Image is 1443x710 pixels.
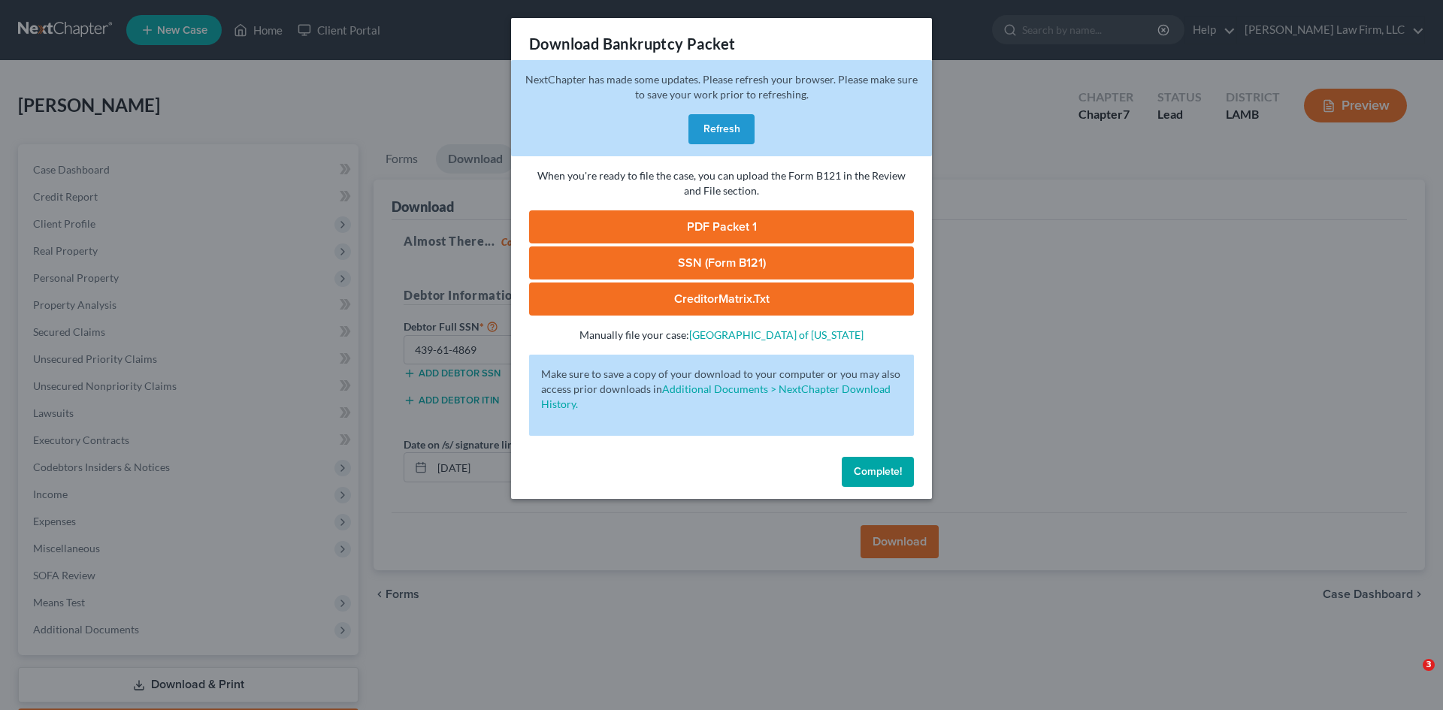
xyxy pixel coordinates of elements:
[529,282,914,316] a: CreditorMatrix.txt
[529,168,914,198] p: When you're ready to file the case, you can upload the Form B121 in the Review and File section.
[529,246,914,279] a: SSN (Form B121)
[541,367,902,412] p: Make sure to save a copy of your download to your computer or you may also access prior downloads in
[529,328,914,343] p: Manually file your case:
[541,382,891,410] a: Additional Documents > NextChapter Download History.
[842,457,914,487] button: Complete!
[525,73,918,101] span: NextChapter has made some updates. Please refresh your browser. Please make sure to save your wor...
[688,114,755,144] button: Refresh
[529,33,735,54] h3: Download Bankruptcy Packet
[1392,659,1428,695] iframe: Intercom live chat
[854,465,902,478] span: Complete!
[1423,659,1435,671] span: 3
[529,210,914,243] a: PDF Packet 1
[689,328,864,341] a: [GEOGRAPHIC_DATA] of [US_STATE]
